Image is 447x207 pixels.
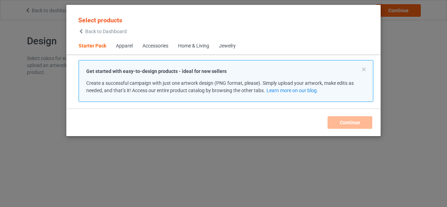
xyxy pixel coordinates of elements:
[219,43,236,50] div: Jewelry
[266,88,318,93] a: Learn more on our blog.
[86,80,354,93] span: Create a successful campaign with just one artwork design (PNG format, please). Simply upload you...
[85,29,127,34] span: Back to Dashboard
[78,16,122,24] span: Select products
[86,68,227,74] strong: Get started with easy-to-design products - ideal for new sellers
[142,43,168,50] div: Accessories
[178,43,209,50] div: Home & Living
[74,38,111,54] span: Starter Pack
[116,43,133,50] div: Apparel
